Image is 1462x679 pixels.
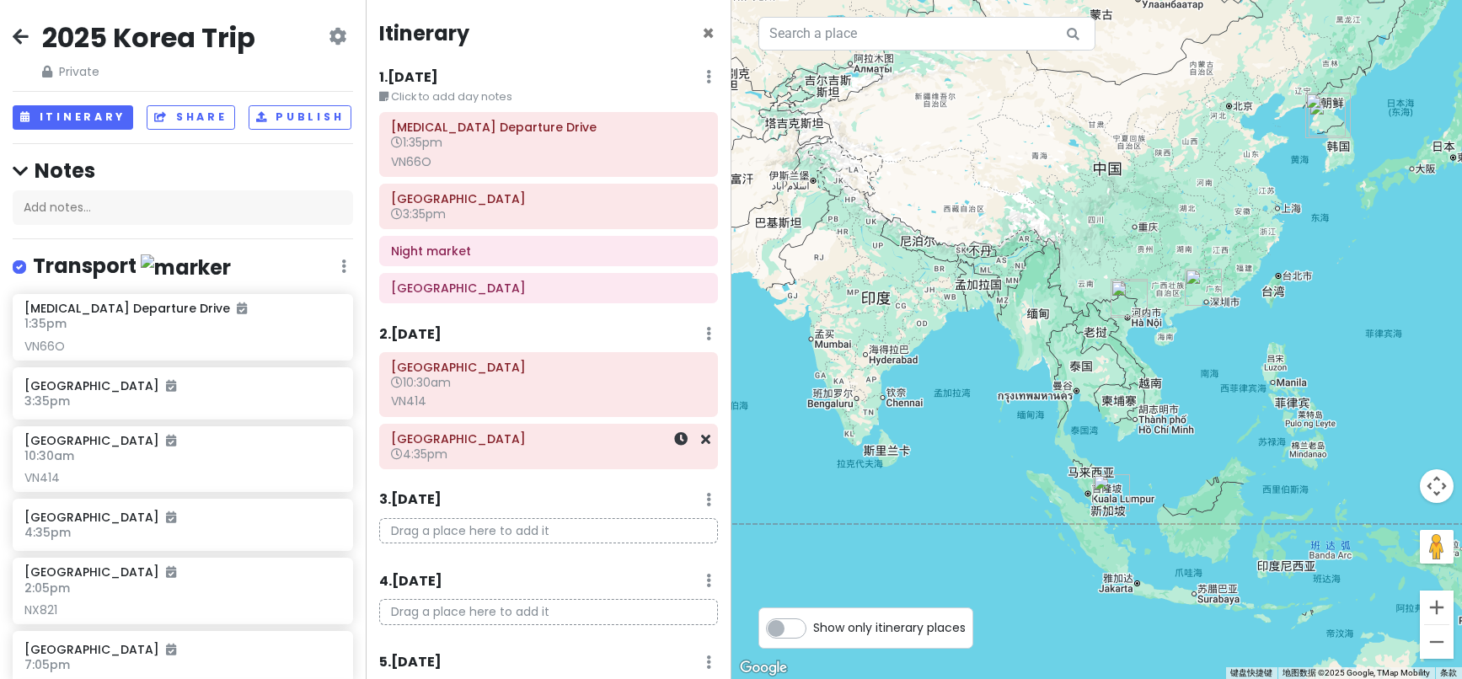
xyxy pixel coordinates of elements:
span: 3:35pm [24,393,70,409]
i: Added to itinerary [166,644,176,655]
h4: Transport [33,253,231,281]
button: 缩小 [1420,625,1454,659]
h6: 同春市场 [391,281,706,296]
h6: 3 . [DATE] [379,491,442,509]
span: 1:35pm [391,134,442,151]
h6: 4 . [DATE] [379,573,442,591]
i: Added to itinerary [166,566,176,578]
i: Added to itinerary [166,435,176,446]
button: Share [147,105,234,130]
i: Added to itinerary [237,302,247,314]
a: Set a time [674,430,688,449]
span: 10:30am [391,374,451,391]
h6: [GEOGRAPHIC_DATA] [24,378,340,393]
h6: [GEOGRAPHIC_DATA] [24,510,340,525]
span: 1:35pm [24,315,67,332]
div: VN414 [24,470,340,485]
button: Publish [249,105,352,130]
span: Private [42,62,255,81]
div: Hanoi Kadupul Spa [1104,274,1154,324]
div: 新加坡樟宜机场 [1086,468,1137,518]
h6: 仁川国际机场 [391,431,706,446]
span: Close itinerary [702,19,715,47]
h6: T3 Departure Drive [391,120,706,135]
h6: 2 . [DATE] [379,326,442,344]
a: 在 Google 地图中打开此区域（会打开一个新窗口） [736,657,791,679]
span: 4:35pm [391,446,447,462]
span: Show only itinerary places [813,618,966,637]
p: Drag a place here to add it [379,599,718,625]
img: marker [141,254,231,281]
span: 7:05pm [24,656,70,673]
h4: Notes [13,158,353,184]
h2: 2025 Korea Trip [42,20,255,56]
span: 2:05pm [24,580,70,596]
a: Remove from day [701,430,710,449]
div: 澳门国际机场 [1178,262,1229,313]
div: Add notes... [13,190,353,226]
i: Added to itinerary [166,511,176,523]
div: Noi Bai International Airport [1104,272,1154,323]
span: 4:35pm [24,524,71,541]
button: Close [702,24,715,44]
h6: Night market [391,243,706,259]
p: Drag a place here to add it [379,518,718,544]
div: VN66O [391,154,706,169]
h6: Noi Bai International Airport [391,360,706,375]
button: 将街景小人拖到地图上以打开街景 [1420,530,1454,564]
h6: Noi Bai International Airport [391,191,706,206]
div: VN414 [391,393,706,409]
h6: 1 . [DATE] [379,69,438,87]
h6: [MEDICAL_DATA] Departure Drive [24,301,247,316]
input: Search a place [758,17,1095,51]
button: 放大 [1420,591,1454,624]
h4: Itinerary [379,20,469,46]
i: Added to itinerary [166,380,176,392]
button: Itinerary [13,105,133,130]
h6: [GEOGRAPHIC_DATA] [24,564,176,580]
img: Google [736,657,791,679]
h6: 5 . [DATE] [379,654,442,671]
span: 3:35pm [391,206,446,222]
button: 键盘快捷键 [1230,667,1272,679]
button: 地图镜头控件 [1420,469,1454,503]
span: 地图数据 ©2025 Google, TMap Mobility [1283,668,1430,677]
h6: [GEOGRAPHIC_DATA] [24,642,340,657]
div: VN66O [24,339,340,354]
h6: [GEOGRAPHIC_DATA] [24,433,176,448]
div: NX821 [24,602,340,618]
a: 条款 [1440,668,1457,677]
div: 仁川国际机场 [1299,86,1358,145]
span: 10:30am [24,447,74,464]
small: Click to add day notes [379,88,718,105]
